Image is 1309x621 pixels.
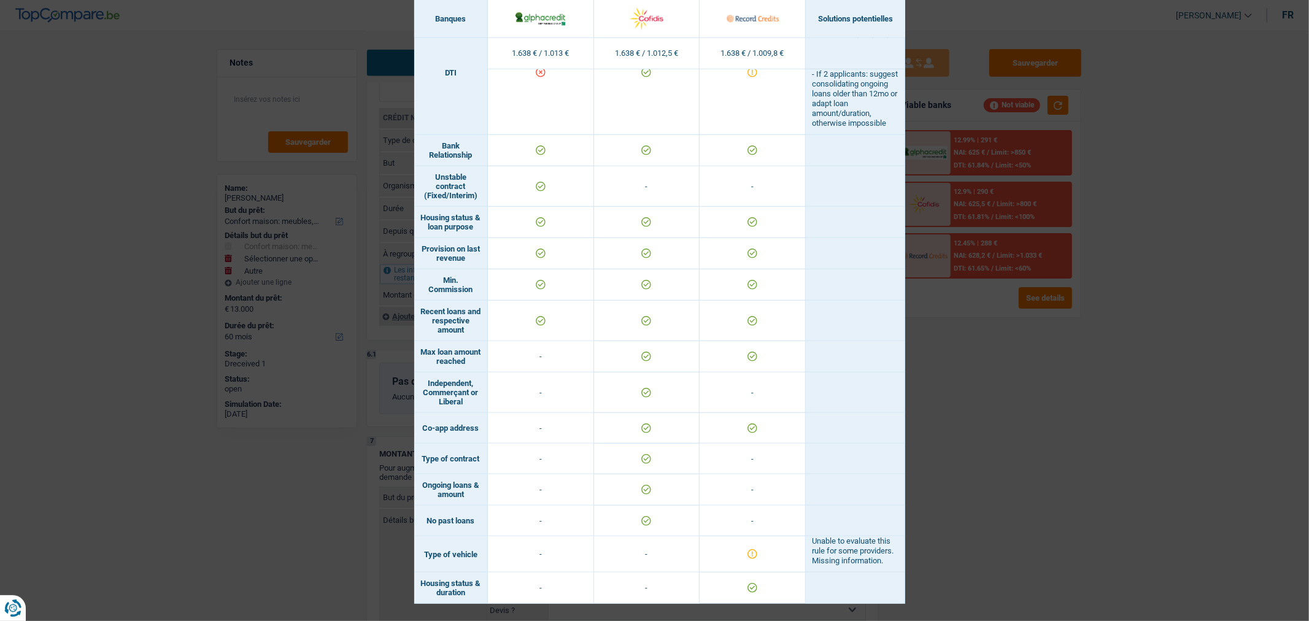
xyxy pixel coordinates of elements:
[594,166,700,207] td: -
[700,506,806,536] td: -
[488,444,594,474] td: -
[700,444,806,474] td: -
[414,166,488,207] td: Unstable contract (Fixed/Interim)
[700,38,806,69] td: 1.638 € / 1.009,8 €
[414,444,488,474] td: Type of contract
[414,372,488,413] td: Independent, Commerçant or Liberal
[414,207,488,238] td: Housing status & loan purpose
[620,6,673,32] img: Cofidis
[488,341,594,372] td: -
[488,573,594,604] td: -
[414,474,488,506] td: Ongoing loans & amount
[414,135,488,166] td: Bank Relationship
[594,573,700,604] td: -
[594,38,700,69] td: 1.638 € / 1.012,5 €
[700,474,806,506] td: -
[414,536,488,573] td: Type of vehicle
[488,413,594,444] td: -
[414,341,488,372] td: Max loan amount reached
[414,238,488,269] td: Provision on last revenue
[414,413,488,444] td: Co-app address
[727,6,779,32] img: Record Credits
[414,301,488,341] td: Recent loans and respective amount
[514,10,566,26] img: AlphaCredit
[488,506,594,536] td: -
[488,536,594,573] td: -
[414,573,488,604] td: Housing status & duration
[414,10,488,135] td: DTI
[594,536,700,573] td: -
[414,269,488,301] td: Min. Commission
[488,372,594,413] td: -
[806,536,905,573] td: Unable to evaluate this rule for some providers. Missing information.
[488,38,594,69] td: 1.638 € / 1.013 €
[700,372,806,413] td: -
[806,10,905,135] td: - If 1 applicant: suggest adding a co-applicant or consolidating ongoing loans older than 12mo or...
[700,166,806,207] td: -
[414,506,488,536] td: No past loans
[488,474,594,506] td: -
